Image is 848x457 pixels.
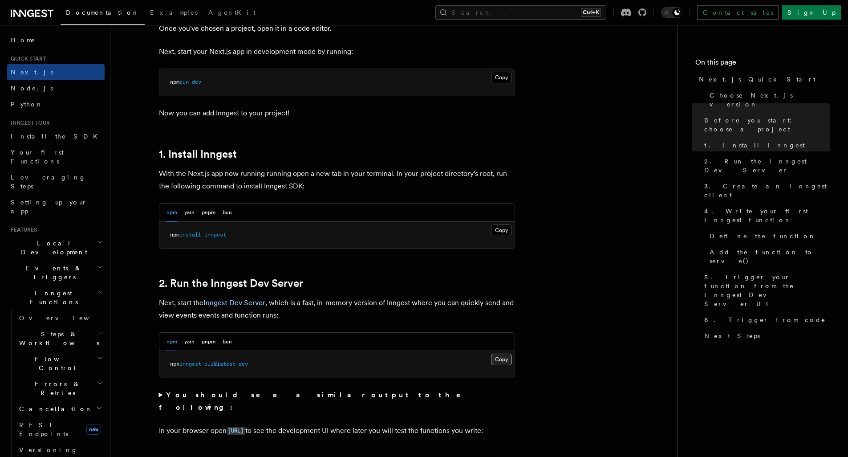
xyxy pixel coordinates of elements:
[701,153,830,178] a: 2. Run the Inngest Dev Server
[710,91,830,109] span: Choose Next.js version
[11,69,53,76] span: Next.js
[701,203,830,228] a: 4. Write your first Inngest function
[16,310,105,326] a: Overview
[697,5,779,20] a: Contact sales
[491,224,512,236] button: Copy
[704,331,760,340] span: Next Steps
[7,119,50,126] span: Inngest tour
[159,45,515,58] p: Next, start your Next.js app in development mode by running:
[7,64,105,80] a: Next.js
[7,128,105,144] a: Install the SDK
[704,273,830,308] span: 5. Trigger your function from the Inngest Dev Server UI
[61,3,145,25] a: Documentation
[7,96,105,112] a: Python
[7,260,105,285] button: Events & Triggers
[11,101,43,108] span: Python
[239,361,248,367] span: dev
[159,424,515,437] p: In your browser open to see the development UI where later you will test the functions you write:
[7,239,97,257] span: Local Development
[695,57,830,71] h4: On this page
[159,22,515,35] p: Once you've chosen a project, open it in a code editor.
[710,232,816,241] span: Define the function
[16,417,105,442] a: REST Endpointsnew
[170,232,179,238] span: npm
[203,3,261,24] a: AgentKit
[179,361,235,367] span: inngest-cli@latest
[227,427,245,435] code: [URL]
[704,182,830,200] span: 3. Create an Inngest client
[223,204,232,222] button: bun
[7,80,105,96] a: Node.js
[202,204,215,222] button: pnpm
[66,9,139,16] span: Documentation
[701,312,830,328] a: 6. Trigger from code
[184,333,195,351] button: yarn
[227,426,245,435] a: [URL]
[179,232,201,238] span: install
[7,169,105,194] a: Leveraging Steps
[661,7,682,18] button: Toggle dark mode
[704,116,830,134] span: Before you start: choose a project
[704,207,830,224] span: 4. Write your first Inngest function
[701,269,830,312] a: 5. Trigger your function from the Inngest Dev Server UI
[704,157,830,175] span: 2. Run the Inngest Dev Server
[86,424,101,435] span: new
[7,194,105,219] a: Setting up your app
[11,85,53,92] span: Node.js
[706,228,830,244] a: Define the function
[782,5,841,20] a: Sign Up
[202,333,215,351] button: pnpm
[435,5,606,20] button: Search...Ctrl+K
[7,235,105,260] button: Local Development
[159,391,474,412] strong: You should see a similar output to the following:
[16,404,93,413] span: Cancellation
[19,314,111,322] span: Overview
[16,351,105,376] button: Flow Control
[695,71,830,87] a: Next.js Quick Start
[706,244,830,269] a: Add the function to serve()
[7,55,46,62] span: Quick start
[16,326,105,351] button: Steps & Workflows
[179,79,189,85] span: run
[491,72,512,83] button: Copy
[192,79,201,85] span: dev
[166,333,177,351] button: npm
[203,298,265,307] a: Inngest Dev Server
[701,328,830,344] a: Next Steps
[159,167,515,192] p: With the Next.js app now running running open a new tab in your terminal. In your project directo...
[704,315,826,324] span: 6. Trigger from code
[706,87,830,112] a: Choose Next.js version
[701,112,830,137] a: Before you start: choose a project
[581,8,601,17] kbd: Ctrl+K
[7,144,105,169] a: Your first Functions
[11,36,36,45] span: Home
[223,333,232,351] button: bun
[11,149,64,165] span: Your first Functions
[7,226,37,233] span: Features
[19,421,68,437] span: REST Endpoints
[7,285,105,310] button: Inngest Functions
[159,389,515,414] summary: You should see a similar output to the following:
[170,361,179,367] span: npx
[184,204,195,222] button: yarn
[16,355,97,372] span: Flow Control
[145,3,203,24] a: Examples
[16,330,99,347] span: Steps & Workflows
[170,79,179,85] span: npm
[11,199,87,215] span: Setting up your app
[159,277,303,290] a: 2. Run the Inngest Dev Server
[159,297,515,322] p: Next, start the , which is a fast, in-memory version of Inngest where you can quickly send and vi...
[11,174,86,190] span: Leveraging Steps
[710,248,830,265] span: Add the function to serve()
[204,232,226,238] span: inngest
[704,141,805,150] span: 1. Install Inngest
[16,379,97,397] span: Errors & Retries
[7,32,105,48] a: Home
[699,75,816,84] span: Next.js Quick Start
[19,446,78,453] span: Versioning
[159,148,237,160] a: 1. Install Inngest
[159,107,515,119] p: Now you can add Inngest to your project!
[701,178,830,203] a: 3. Create an Inngest client
[491,354,512,365] button: Copy
[150,9,198,16] span: Examples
